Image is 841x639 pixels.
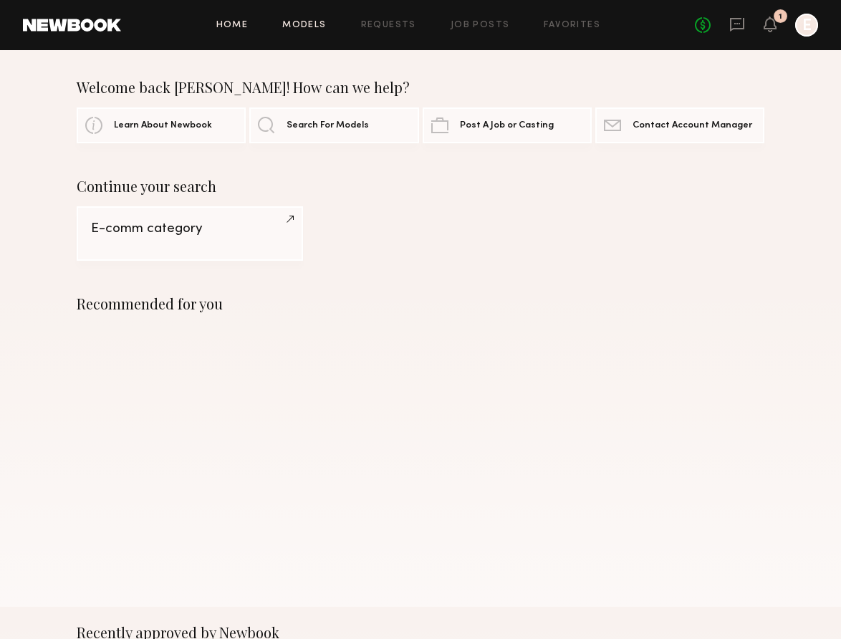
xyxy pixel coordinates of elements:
[249,107,418,143] a: Search For Models
[216,21,249,30] a: Home
[544,21,600,30] a: Favorites
[282,21,326,30] a: Models
[460,121,554,130] span: Post A Job or Casting
[451,21,510,30] a: Job Posts
[77,295,764,312] div: Recommended for you
[77,178,764,195] div: Continue your search
[361,21,416,30] a: Requests
[795,14,818,37] a: E
[77,206,303,261] a: E-comm category
[423,107,592,143] a: Post A Job or Casting
[287,121,369,130] span: Search For Models
[91,222,289,236] div: E-comm category
[633,121,752,130] span: Contact Account Manager
[77,107,246,143] a: Learn About Newbook
[114,121,212,130] span: Learn About Newbook
[779,13,782,21] div: 1
[77,79,764,96] div: Welcome back [PERSON_NAME]! How can we help?
[595,107,764,143] a: Contact Account Manager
